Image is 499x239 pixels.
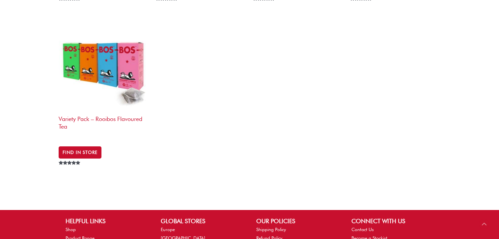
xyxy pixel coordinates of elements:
[66,227,76,232] a: Shop
[161,217,243,225] h2: GLOBAL STORES
[59,112,149,137] h2: Variety Pack – Rooibos Flavoured Tea
[256,227,286,232] a: Shipping Policy
[59,21,149,112] img: Variety Pack - Rooibos Flavoured Tea
[59,161,81,180] span: Rated out of 5
[59,21,149,140] a: Variety Pack – Rooibos Flavoured Tea
[351,217,433,225] h2: CONNECT WITH US
[161,227,175,232] a: Europe
[66,217,148,225] h2: HELPFUL LINKS
[59,146,101,158] a: BUY IN STORE
[256,217,338,225] h2: OUR POLICIES
[351,227,374,232] a: Contact Us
